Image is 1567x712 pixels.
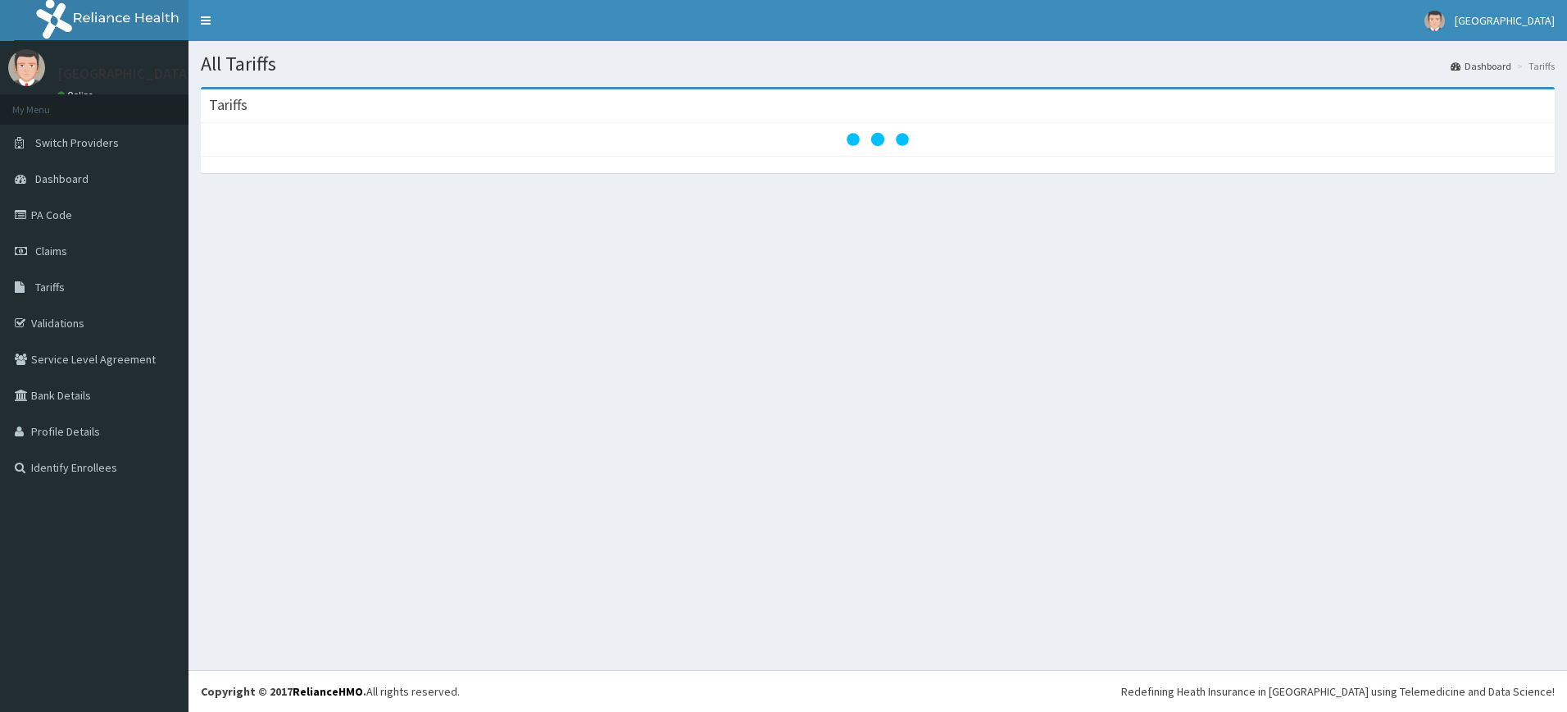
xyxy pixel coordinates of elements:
[209,98,248,112] h3: Tariffs
[57,89,97,101] a: Online
[35,171,89,186] span: Dashboard
[35,244,67,258] span: Claims
[201,684,366,699] strong: Copyright © 2017 .
[845,107,911,172] svg: audio-loading
[57,66,193,81] p: [GEOGRAPHIC_DATA]
[35,280,65,294] span: Tariffs
[293,684,363,699] a: RelianceHMO
[35,135,119,150] span: Switch Providers
[1451,59,1511,73] a: Dashboard
[1121,683,1555,700] div: Redefining Heath Insurance in [GEOGRAPHIC_DATA] using Telemedicine and Data Science!
[1424,11,1445,31] img: User Image
[201,53,1555,75] h1: All Tariffs
[1513,59,1555,73] li: Tariffs
[188,670,1567,712] footer: All rights reserved.
[1455,13,1555,28] span: [GEOGRAPHIC_DATA]
[8,49,45,86] img: User Image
